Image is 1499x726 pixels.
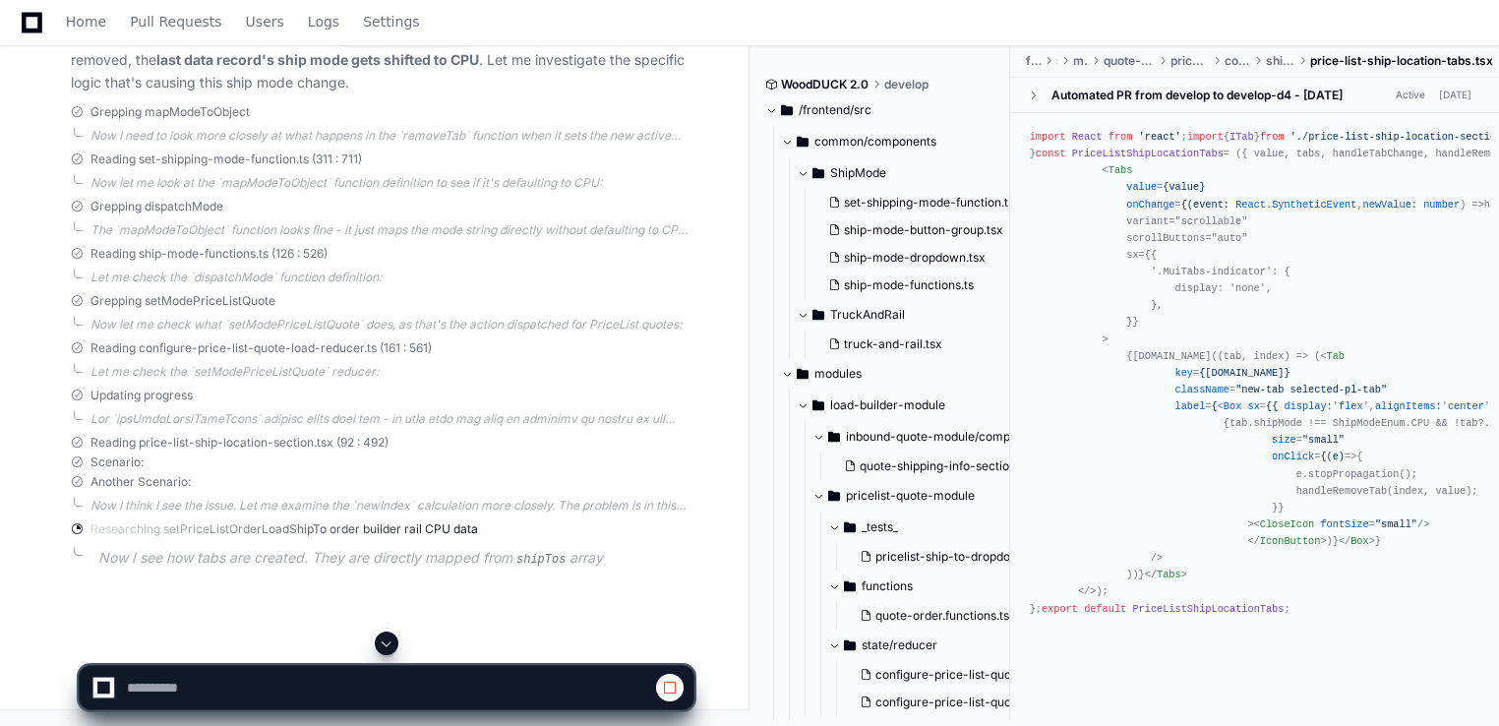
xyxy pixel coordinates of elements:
button: ship-mode-button-group.tsx [820,216,1014,244]
span: set-shipping-mode-function.ts [844,195,1014,211]
span: Reading set-shipping-mode-function.ts (311 : 711) [90,151,362,167]
span: src [1056,53,1057,69]
span: quote-review-module [1104,53,1155,69]
div: Now I think I see the issue. Let me examine the `newIndex` calculation more closely. The problem ... [90,498,693,514]
button: _tests_ [828,512,1058,543]
span: < = = , ) => [1030,165,1484,211]
span: fontSize [1320,518,1368,530]
span: IconButton [1260,535,1321,547]
span: Tabs [1109,165,1133,177]
span: Pull Requests [130,16,221,28]
button: /frontend/src [765,94,995,126]
span: Home [66,16,106,28]
div: [DATE] [1439,88,1471,102]
span: Active [1390,86,1431,104]
div: Let me check the `dispatchMode` function definition: [90,270,693,285]
span: quote-order.functions.ts [875,608,1009,624]
div: Automated PR from develop to develop-d4 - [DATE] [1051,88,1343,103]
span: PriceListShipLocationTabs [1132,603,1284,615]
span: newValue: [1363,199,1417,211]
span: frontend [1026,53,1041,69]
svg: Directory [812,393,824,417]
span: ship-mode-functions.ts [844,277,974,293]
svg: Directory [812,303,824,327]
span: Reading ship-mode-functions.ts (126 : 526) [90,246,328,262]
span: truck-and-rail.tsx [844,336,942,352]
span: price-list-ship-location-tabs.tsx [1310,53,1493,69]
span: load-builder-module [830,397,945,413]
span: Box [1350,535,1368,547]
span: Grepping setModePriceListQuote [90,293,275,309]
span: flex [1339,400,1363,412]
span: "new-tab selected-pl-tab" [1235,384,1387,395]
div: The `mapModeToObject` function looks fine - it just maps the mode string directly without default... [90,222,693,238]
span: CloseIcon [1260,518,1314,530]
span: Another Scenario: [90,474,191,490]
button: TruckAndRail [797,299,1026,331]
span: React.SyntheticEvent [1235,199,1356,211]
span: shipping-info [1266,53,1294,69]
span: modules [814,366,862,382]
span: const [1036,149,1066,160]
span: </ > [1145,570,1187,581]
p: Now I see how tabs are created. They are directly mapped from array [98,547,693,571]
div: Now let me look at the `mapModeToObject` function definition to see if it's defaulting to CPU: [90,175,693,191]
span: /frontend/src [799,102,871,118]
span: </> [1078,586,1096,598]
button: common/components [781,126,1011,157]
button: functions [828,571,1058,602]
span: center [1448,400,1484,412]
span: Box [1224,400,1241,412]
span: components [1225,53,1250,69]
code: shipTos [512,551,570,569]
svg: Directory [797,362,809,386]
div: Let me check the `setModePriceListQuote` reducer: [90,364,693,380]
div: Now I need to look more closely at what happens in the `removeTab` function when it sets the new ... [90,128,693,144]
button: quote-shipping-info-section.tsx [836,453,1036,480]
span: { [1212,400,1218,412]
span: label [1175,400,1206,412]
svg: Directory [781,98,793,122]
span: "small" [1302,435,1345,447]
span: size [1272,435,1296,447]
svg: Directory [828,425,840,449]
span: Grepping dispatchMode [90,199,223,214]
span: _tests_ [862,519,898,535]
span: display: [1285,400,1333,412]
span: Settings [363,16,419,28]
p: You're right! The issue is more subtle. The is not zero, but when a tab is removed, the . Let me ... [71,27,693,94]
button: pricelist-ship-to-dropdown.test.tsx [852,543,1062,571]
button: set-shipping-mode-function.ts [820,189,1014,216]
span: 'react' [1139,131,1181,143]
span: Reading price-list-ship-location-section.tsx (92 : 492) [90,435,389,451]
span: pricelist-ship-to-dropdown.test.tsx [875,549,1070,565]
span: WoodDUCK 2.0 [781,77,869,92]
span: Logs [308,16,339,28]
svg: Directory [828,484,840,508]
strong: last data record's ship mode gets shifted to CPU [156,51,479,68]
span: ship-mode-dropdown.tsx [844,250,986,266]
span: React [1072,131,1103,143]
span: modules [1073,53,1088,69]
span: ship-mode-button-group.tsx [844,222,1003,238]
span: inbound-quote-module/components [846,429,1043,445]
span: Reading configure-price-list-quote-load-reducer.ts (161 : 561) [90,340,432,356]
span: ShipMode [830,165,886,181]
span: price-list-module [1170,53,1210,69]
span: TruckAndRail [830,307,905,323]
span: functions [862,578,913,594]
button: quote-order.functions.ts [852,602,1047,630]
code: orderLoads.length [340,30,468,48]
button: ship-mode-dropdown.tsx [820,244,1014,272]
span: from [1109,131,1133,143]
span: {{ [1266,400,1278,412]
button: ShipMode [797,157,1026,189]
span: export [1042,603,1078,615]
svg: Directory [844,515,856,539]
span: onChange [1126,199,1174,211]
span: quote-shipping-info-section.tsx [860,458,1036,474]
span: common/components [814,134,936,150]
svg: Directory [812,161,824,185]
button: state/reducer [828,630,1058,661]
span: pricelist-quote-module [846,488,975,504]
